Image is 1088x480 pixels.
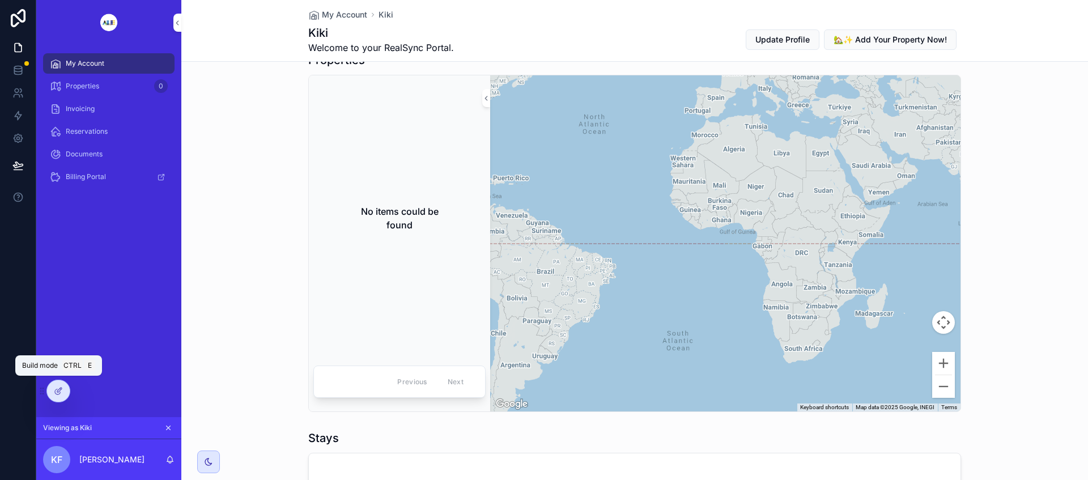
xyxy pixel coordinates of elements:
span: Welcome to your RealSync Portal. [308,41,454,54]
div: 0 [154,79,168,93]
span: My Account [66,59,104,68]
a: Invoicing [43,99,175,119]
button: Keyboard shortcuts [800,403,849,411]
button: Zoom in [932,352,955,375]
span: Invoicing [66,104,95,113]
span: Documents [66,150,103,159]
button: 🏡✨ Add Your Property Now! [824,29,957,50]
span: E [85,361,94,370]
a: Terms (opens in new tab) [941,404,957,410]
button: Update Profile [746,29,819,50]
span: Viewing as Kiki [43,423,92,432]
p: [PERSON_NAME] [79,454,144,465]
a: Billing Portal [43,167,175,187]
a: My Account [308,9,367,20]
button: Zoom out [932,375,955,398]
h2: No items could be found [350,205,449,232]
span: Map data ©2025 Google, INEGI [856,404,934,410]
div: scrollable content [36,45,181,202]
h1: Kiki [308,25,454,41]
span: Billing Portal [66,172,106,181]
h1: Stays [308,430,339,446]
button: Map camera controls [932,311,955,334]
a: Properties0 [43,76,175,96]
span: Update Profile [755,34,810,45]
span: Build mode [22,361,58,370]
a: Reservations [43,121,175,142]
a: Kiki [379,9,393,20]
a: Open this area in Google Maps (opens a new window) [493,397,530,411]
a: My Account [43,53,175,74]
img: App logo [91,14,126,32]
span: Reservations [66,127,108,136]
a: Documents [43,144,175,164]
span: KF [51,453,62,466]
span: 🏡✨ Add Your Property Now! [834,34,947,45]
span: My Account [322,9,367,20]
span: Properties [66,82,99,91]
img: Google [493,397,530,411]
span: Ctrl [62,360,83,371]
